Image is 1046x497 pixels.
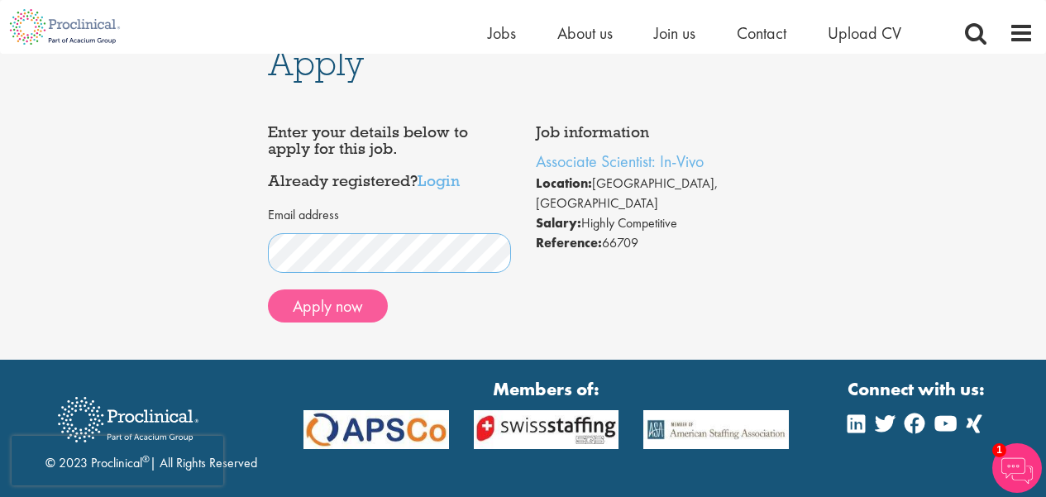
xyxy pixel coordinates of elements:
span: 1 [992,443,1006,457]
a: Associate Scientist: In-Vivo [536,151,704,172]
strong: Reference: [536,234,602,251]
a: Jobs [488,22,516,44]
strong: Salary: [536,214,581,232]
div: © 2023 Proclinical | All Rights Reserved [45,385,257,473]
img: Chatbot [992,443,1042,493]
li: 66709 [536,233,779,253]
strong: Connect with us: [848,376,988,402]
img: APSCo [461,410,632,449]
label: Email address [268,206,339,225]
h4: Enter your details below to apply for this job. Already registered? [268,124,511,189]
a: Upload CV [828,22,901,44]
img: APSCo [631,410,801,449]
img: Proclinical Recruitment [45,385,211,454]
strong: Members of: [303,376,790,402]
strong: Location: [536,174,592,192]
a: Login [418,170,460,190]
img: APSCo [291,410,461,449]
a: About us [557,22,613,44]
a: Contact [737,22,786,44]
span: Apply [268,41,364,85]
iframe: reCAPTCHA [12,436,223,485]
li: [GEOGRAPHIC_DATA], [GEOGRAPHIC_DATA] [536,174,779,213]
button: Apply now [268,289,388,323]
h4: Job information [536,124,779,141]
li: Highly Competitive [536,213,779,233]
a: Join us [654,22,695,44]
